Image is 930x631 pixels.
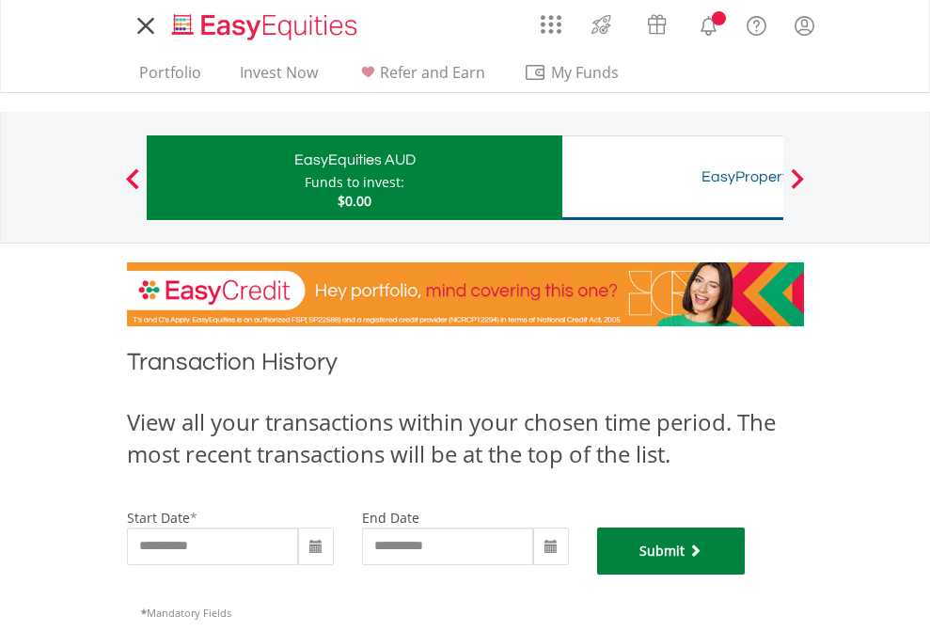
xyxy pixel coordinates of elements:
a: Portfolio [132,63,209,92]
h1: Transaction History [127,345,804,387]
label: end date [362,509,419,527]
span: Mandatory Fields [141,606,231,620]
span: Refer and Earn [380,62,485,83]
img: grid-menu-icon.svg [541,14,561,35]
a: Home page [165,5,365,42]
img: EasyCredit Promotion Banner [127,262,804,326]
span: My Funds [524,60,647,85]
span: $0.00 [338,192,371,210]
div: View all your transactions within your chosen time period. The most recent transactions will be a... [127,406,804,471]
a: AppsGrid [528,5,574,35]
a: Invest Now [232,63,325,92]
div: Funds to invest: [305,173,404,192]
button: Previous [114,178,151,197]
a: Refer and Earn [349,63,493,92]
img: EasyEquities_Logo.png [168,11,365,42]
a: Vouchers [629,5,685,39]
button: Next [779,178,816,197]
a: My Profile [780,5,828,46]
a: Notifications [685,5,733,42]
button: Submit [597,528,746,575]
img: vouchers-v2.svg [641,9,672,39]
label: start date [127,509,190,527]
div: EasyEquities AUD [158,147,551,173]
a: FAQ's and Support [733,5,780,42]
img: thrive-v2.svg [586,9,617,39]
